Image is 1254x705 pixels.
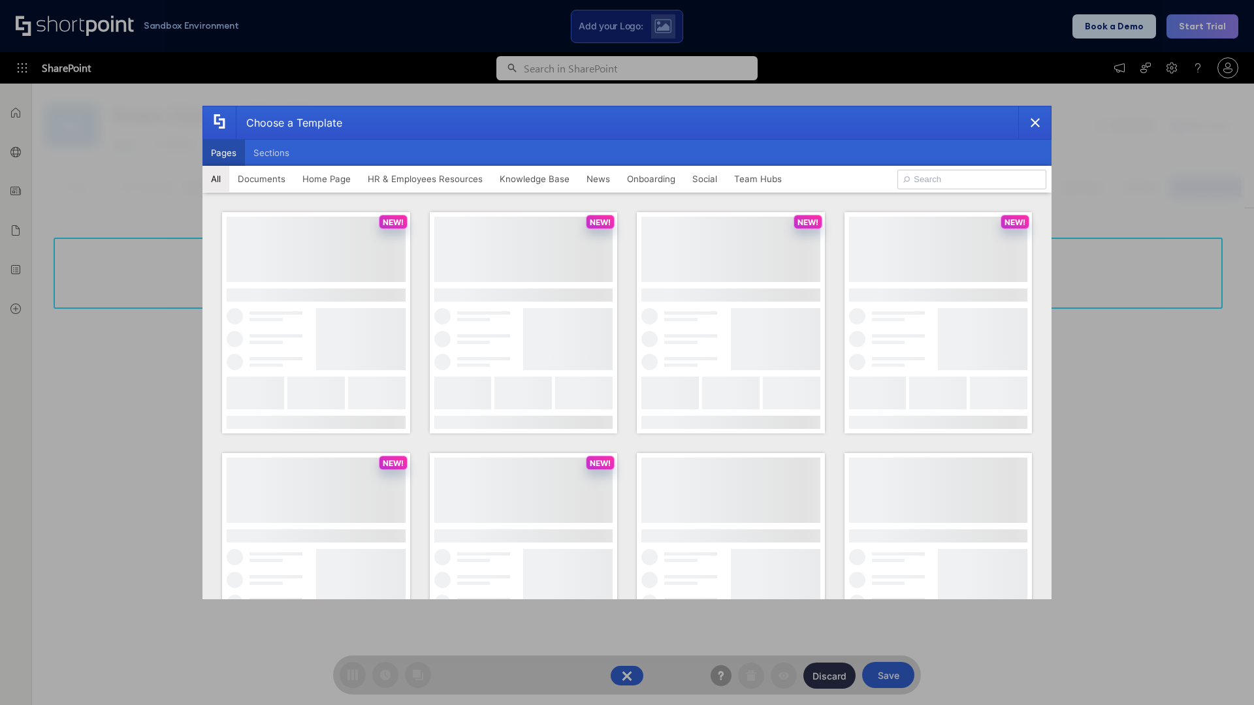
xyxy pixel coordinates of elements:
[897,170,1046,189] input: Search
[1189,642,1254,705] iframe: Chat Widget
[359,166,491,192] button: HR & Employees Resources
[491,166,578,192] button: Knowledge Base
[294,166,359,192] button: Home Page
[245,140,298,166] button: Sections
[229,166,294,192] button: Documents
[684,166,726,192] button: Social
[619,166,684,192] button: Onboarding
[202,106,1052,599] div: template selector
[726,166,790,192] button: Team Hubs
[1005,217,1025,227] p: NEW!
[797,217,818,227] p: NEW!
[383,217,404,227] p: NEW!
[202,140,245,166] button: Pages
[236,106,342,139] div: Choose a Template
[590,458,611,468] p: NEW!
[383,458,404,468] p: NEW!
[202,166,229,192] button: All
[578,166,619,192] button: News
[590,217,611,227] p: NEW!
